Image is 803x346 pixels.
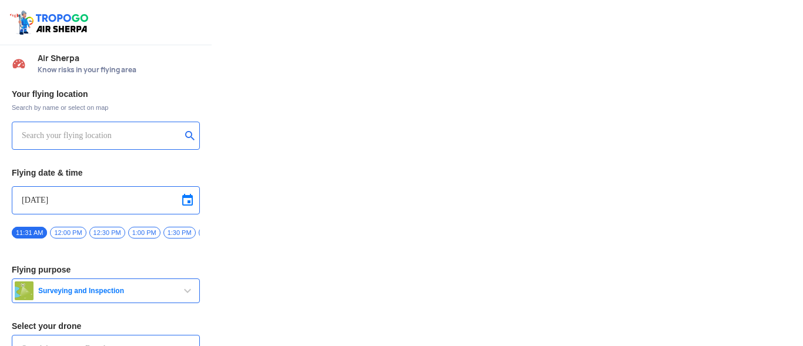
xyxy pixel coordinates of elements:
span: Surveying and Inspection [34,286,180,295]
button: Surveying and Inspection [12,278,200,303]
h3: Your flying location [12,90,200,98]
span: Search by name or select on map [12,103,200,112]
span: Air Sherpa [38,53,200,63]
input: Search your flying location [22,129,181,143]
span: 12:30 PM [89,227,125,238]
h3: Select your drone [12,322,200,330]
span: Know risks in your flying area [38,65,200,75]
img: survey.png [15,281,34,300]
img: Risk Scores [12,56,26,70]
img: ic_tgdronemaps.svg [9,9,92,36]
span: 1:30 PM [163,227,196,238]
span: 1:00 PM [128,227,160,238]
input: Select Date [22,193,190,207]
span: 11:31 AM [12,227,47,238]
h3: Flying purpose [12,266,200,274]
h3: Flying date & time [12,169,200,177]
span: 2:00 PM [199,227,231,238]
span: 12:00 PM [50,227,86,238]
